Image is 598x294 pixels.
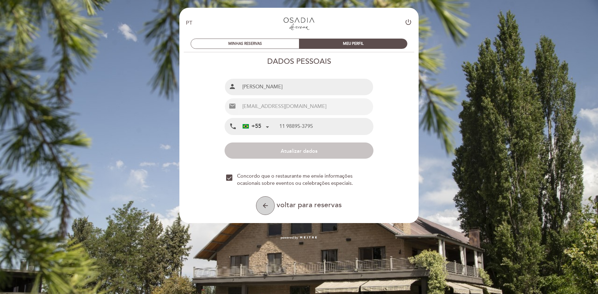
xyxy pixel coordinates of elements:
input: Email [240,98,373,115]
button: Atualizar dados [225,142,373,159]
div: +55 [243,122,261,130]
a: powered by [281,236,317,240]
i: local_phone [229,123,237,130]
h2: DADOS PESSOAIS [179,57,419,66]
span: powered by [281,236,298,240]
span: voltar para reservas [277,201,342,209]
i: power_settings_new [405,18,412,26]
span: Concordo que o restaurante me envie informações ocasionais sobre eventos ou celebrações especiais. [237,173,372,187]
div: MEU PERFIL [299,39,407,49]
button: power_settings_new [405,18,412,28]
a: Restaurante Osadía de Crear [260,15,338,32]
div: MINHAS RESERVAS [191,39,299,49]
input: Nome completo [240,79,373,95]
i: email [229,102,236,110]
button: arrow_back [256,196,275,215]
i: arrow_back [262,202,269,209]
i: person [229,83,236,90]
img: MEITRE [300,236,317,239]
div: Brazil (Brasil): +55 [240,119,271,134]
input: Telefone celular [279,118,373,135]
